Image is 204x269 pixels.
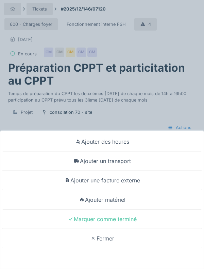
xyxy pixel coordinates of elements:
div: Ajouter des heures [2,132,202,151]
div: Ajouter un transport [2,151,202,171]
div: Ajouter matériel [2,190,202,210]
div: Marquer comme terminé [2,210,202,229]
div: Fermer [2,229,202,248]
div: Ajouter une facture externe [2,171,202,190]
